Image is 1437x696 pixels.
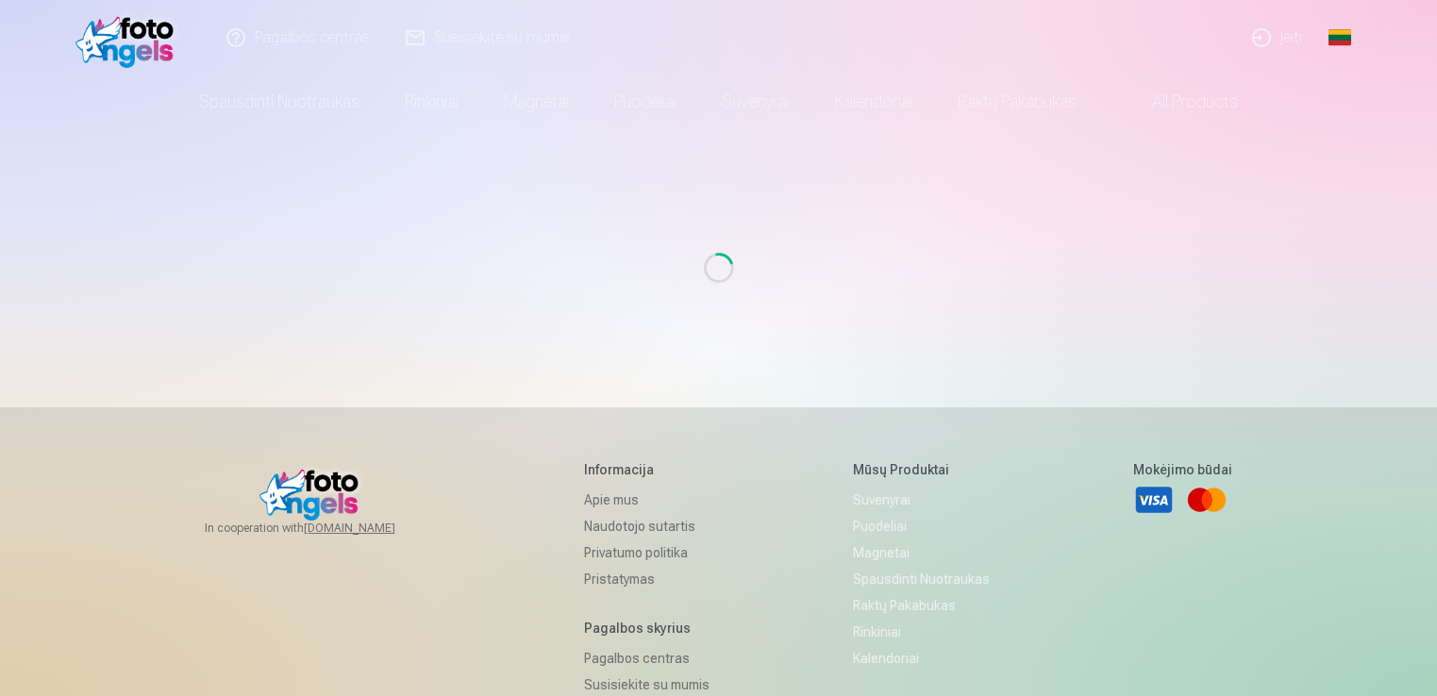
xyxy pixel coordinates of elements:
[853,539,990,566] a: Magnetai
[584,513,710,539] a: Naudotojo sutartis
[812,75,935,128] a: Kalendoriai
[853,460,990,479] h5: Mūsų produktai
[853,487,990,513] a: Suvenyrai
[1186,479,1228,521] a: Mastercard
[584,539,710,566] a: Privatumo politika
[853,645,990,671] a: Kalendoriai
[935,75,1099,128] a: Raktų pakabukas
[584,619,710,638] h5: Pagalbos skyrius
[481,75,592,128] a: Magnetai
[382,75,481,128] a: Rinkiniai
[205,521,441,536] span: In cooperation with
[853,513,990,539] a: Puodeliai
[853,566,990,592] a: Spausdinti nuotraukas
[584,460,710,479] h5: Informacija
[1133,460,1232,479] h5: Mokėjimo būdai
[75,8,184,68] img: /fa5
[176,75,382,128] a: Spausdinti nuotraukas
[304,521,441,536] a: [DOMAIN_NAME]
[699,75,812,128] a: Suvenyrai
[584,645,710,671] a: Pagalbos centras
[853,619,990,645] a: Rinkiniai
[1099,75,1261,128] a: All products
[584,566,710,592] a: Pristatymas
[592,75,699,128] a: Puodeliai
[853,592,990,619] a: Raktų pakabukas
[1133,479,1175,521] a: Visa
[584,487,710,513] a: Apie mus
